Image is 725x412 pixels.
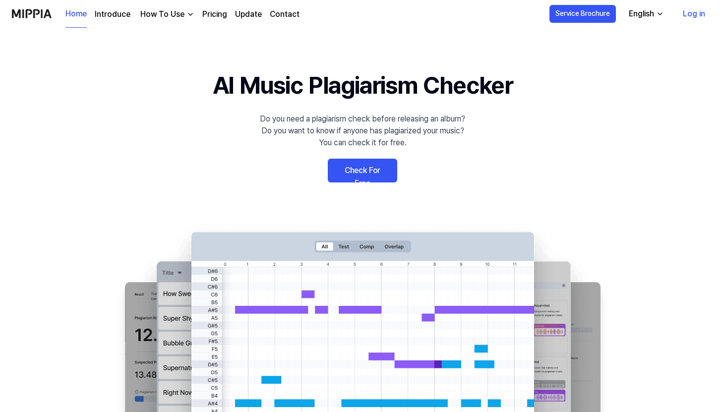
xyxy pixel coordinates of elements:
div: English [627,8,656,20]
button: How To Use [138,8,194,20]
a: Update [235,8,262,20]
button: Service Brochure [549,5,616,23]
h1: AI Music Plagiarism Checker [213,67,513,103]
a: Pricing [202,8,227,20]
div: Do you need a plagiarism check before releasing an album? Do you want to know if anyone has plagi... [260,113,465,149]
img: down [186,10,194,18]
button: English [621,4,670,24]
div: How To Use [138,8,186,20]
a: Check For Free [328,159,397,182]
a: Introduce [95,8,130,20]
a: Home [65,0,87,28]
a: Contact [270,8,300,20]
